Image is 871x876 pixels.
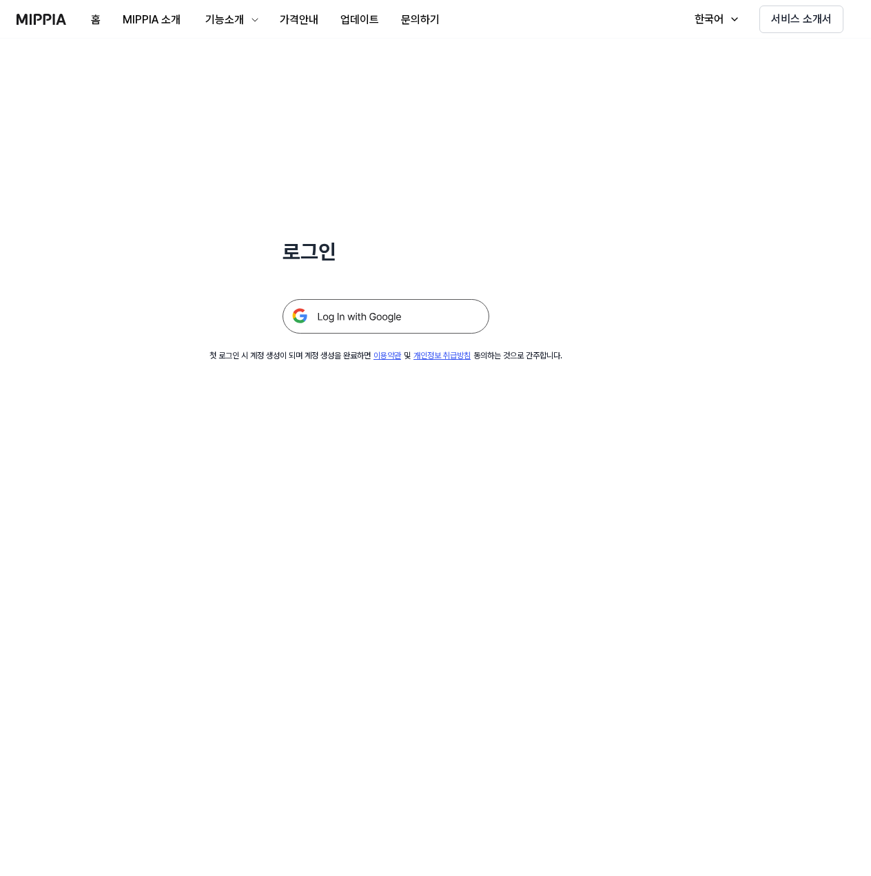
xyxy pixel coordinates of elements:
[269,6,329,34] button: 가격안내
[192,6,269,34] button: 기능소개
[112,6,192,34] button: MIPPIA 소개
[203,12,247,28] div: 기능소개
[692,11,726,28] div: 한국어
[681,6,748,33] button: 한국어
[209,350,562,362] div: 첫 로그인 시 계정 생성이 되며 계정 생성을 완료하면 및 동의하는 것으로 간주합니다.
[329,6,390,34] button: 업데이트
[283,237,489,266] h1: 로그인
[413,351,471,360] a: 개인정보 취급방침
[329,1,390,39] a: 업데이트
[373,351,401,360] a: 이용약관
[80,6,112,34] button: 홈
[283,299,489,334] img: 구글 로그인 버튼
[759,6,843,33] button: 서비스 소개서
[17,14,66,25] img: logo
[390,6,451,34] button: 문의하기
